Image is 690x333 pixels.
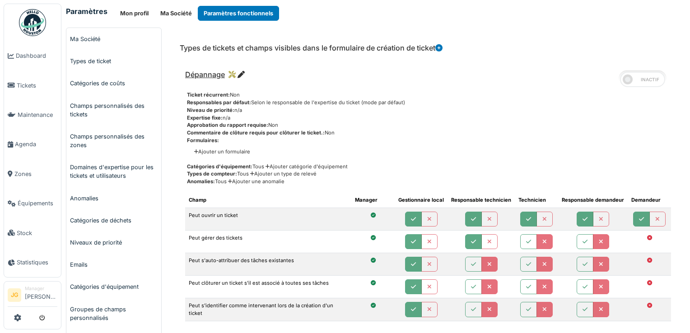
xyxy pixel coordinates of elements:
[187,106,671,114] div: n/a
[8,285,57,307] a: JG Manager[PERSON_NAME]
[187,91,671,99] div: Non
[187,121,671,129] div: Non
[185,193,351,208] th: Champ
[4,159,61,189] a: Zones
[180,44,443,52] h6: Types de tickets et champs visibles dans le formulaire de création de ticket
[18,199,57,208] span: Équipements
[66,125,161,156] a: Champs personnalisés des zones
[187,163,671,171] div: Tous
[4,129,61,159] a: Agenda
[4,41,61,70] a: Dashboard
[185,208,351,230] td: Peut ouvrir un ticket
[558,193,628,208] th: Responsable demandeur
[19,9,46,36] img: Badge_color-CXgf-gQk.svg
[154,6,198,21] button: Ma Société
[628,193,671,208] th: Demandeur
[15,140,57,148] span: Agenda
[187,99,251,106] span: Responsables par défaut:
[198,6,279,21] button: Paramètres fonctionnels
[351,193,395,208] th: Manager
[185,253,351,276] td: Peut s'auto-attribuer des tâches existantes
[187,122,268,128] span: Approbation du rapport requise:
[17,81,57,90] span: Tickets
[14,170,57,178] span: Zones
[66,254,161,276] a: Emails
[25,285,57,305] li: [PERSON_NAME]
[66,298,161,329] a: Groupes de champs personnalisés
[66,50,161,72] a: Types de ticket
[4,70,61,100] a: Tickets
[185,70,225,79] span: Dépannage
[66,209,161,231] a: Catégories de déchets
[187,171,237,177] span: Types de compteur:
[187,129,325,136] span: Commentaire de clôture requis pour clôturer le ticket.:
[16,51,57,60] span: Dashboard
[185,230,351,253] td: Peut gérer des tickets
[187,178,215,185] span: Anomalies:
[187,178,671,185] div: Tous
[448,193,515,208] th: Responsable technicien
[249,171,317,177] a: Ajouter un type de relevé
[185,276,351,298] td: Peut clôturer un ticket s'il est associé à toutes ses tâches
[187,99,671,106] div: Selon le responsable de l'expertise du ticket (mode par défaut)
[66,187,161,209] a: Anomalies
[25,285,57,292] div: Manager
[395,193,448,208] th: Gestionnaire local
[66,276,161,298] a: Catégories d'équipement
[187,107,234,113] span: Niveau de priorité:
[4,248,61,277] a: Statistiques
[185,298,351,321] td: Peut s'identifier comme intervenant lors de la création d'un ticket
[17,229,57,237] span: Stock
[66,28,161,50] a: Ma Société
[187,129,671,137] div: Non
[4,189,61,218] a: Équipements
[8,288,21,302] li: JG
[187,170,671,178] div: Tous
[515,193,558,208] th: Technicien
[4,100,61,129] a: Maintenance
[114,6,154,21] button: Mon profil
[187,92,230,98] span: Ticket récurrent:
[66,156,161,187] a: Domaines d'expertise pour les tickets et utilisateurs
[194,148,250,156] a: Ajouter un formulaire
[187,163,252,170] span: Catégories d'équipement:
[66,7,107,16] h6: Paramètres
[264,163,348,170] a: Ajouter catégorie d'équipement
[187,137,219,143] span: Formulaires:
[66,231,161,254] a: Niveaux de priorité
[187,114,671,122] div: n/a
[227,178,284,185] a: Ajouter une anomalie
[66,72,161,94] a: Catégories de coûts
[187,115,223,121] span: Expertise fixe:
[66,95,161,125] a: Champs personnalisés des tickets
[18,111,57,119] span: Maintenance
[17,258,57,267] span: Statistiques
[4,218,61,247] a: Stock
